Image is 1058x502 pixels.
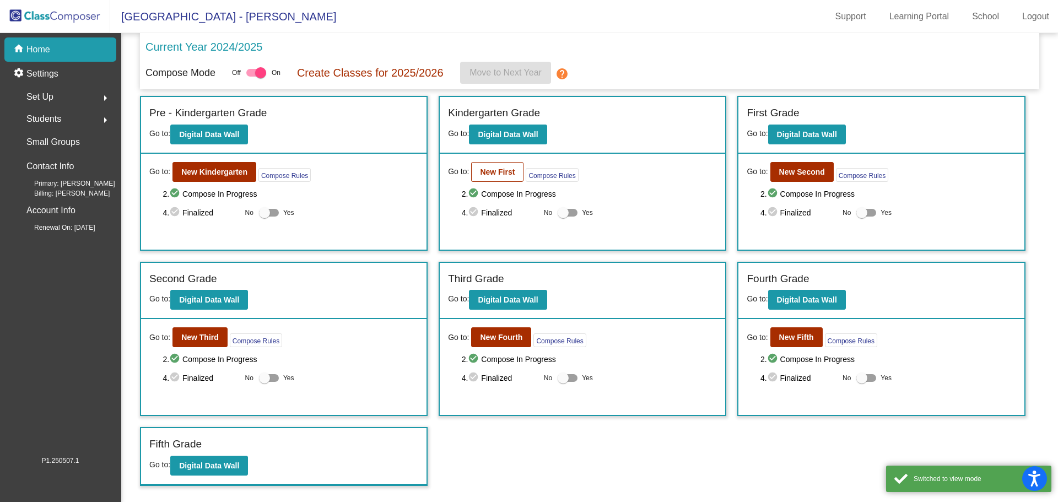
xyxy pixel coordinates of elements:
span: Go to: [149,166,170,177]
span: 2. Compose In Progress [163,187,418,201]
b: Digital Data Wall [777,130,837,139]
span: [GEOGRAPHIC_DATA] - [PERSON_NAME] [110,8,336,25]
mat-icon: check_circle [468,371,481,385]
span: 2. Compose In Progress [163,353,418,366]
span: No [843,373,851,383]
p: Contact Info [26,159,74,174]
button: New Third [172,327,228,347]
button: Compose Rules [526,168,578,182]
mat-icon: check_circle [767,187,780,201]
label: Second Grade [149,271,217,287]
span: 4. Finalized [163,371,239,385]
span: Students [26,111,61,127]
label: Fifth Grade [149,436,202,452]
span: 2. Compose In Progress [760,353,1016,366]
span: Yes [283,206,294,219]
button: New First [471,162,523,182]
mat-icon: home [13,43,26,56]
span: 4. Finalized [462,371,538,385]
span: No [544,208,552,218]
button: Digital Data Wall [170,125,248,144]
button: Compose Rules [258,168,311,182]
label: Third Grade [448,271,504,287]
span: No [544,373,552,383]
span: Go to: [747,166,768,177]
mat-icon: arrow_right [99,91,112,105]
p: Settings [26,67,58,80]
span: 4. Finalized [163,206,239,219]
span: Yes [283,371,294,385]
div: Switched to view mode [914,474,1043,484]
span: 4. Finalized [760,371,837,385]
button: New Fifth [770,327,823,347]
span: Go to: [149,129,170,138]
span: Primary: [PERSON_NAME] [17,179,115,188]
span: 2. Compose In Progress [462,187,717,201]
mat-icon: check_circle [169,187,182,201]
button: Digital Data Wall [768,125,846,144]
b: New Fifth [779,333,814,342]
span: Yes [881,371,892,385]
button: Digital Data Wall [170,290,248,310]
span: 2. Compose In Progress [760,187,1016,201]
span: 4. Finalized [760,206,837,219]
mat-icon: help [555,67,569,80]
b: New Third [181,333,219,342]
span: Move to Next Year [469,68,542,77]
span: No [245,208,253,218]
mat-icon: check_circle [169,353,182,366]
span: 4. Finalized [462,206,538,219]
b: Digital Data Wall [478,130,538,139]
button: Digital Data Wall [469,290,547,310]
span: Off [232,68,241,78]
span: Renewal On: [DATE] [17,223,95,233]
mat-icon: check_circle [468,353,481,366]
button: Move to Next Year [460,62,551,84]
span: 2. Compose In Progress [462,353,717,366]
p: Current Year 2024/2025 [145,39,262,55]
mat-icon: check_circle [468,187,481,201]
span: On [272,68,280,78]
p: Account Info [26,203,75,218]
span: Go to: [448,294,469,303]
span: Go to: [747,129,768,138]
span: No [843,208,851,218]
button: New Kindergarten [172,162,256,182]
mat-icon: check_circle [169,206,182,219]
button: Compose Rules [533,333,586,347]
b: New Fourth [480,333,522,342]
label: Pre - Kindergarten Grade [149,105,267,121]
span: Go to: [448,129,469,138]
b: New Second [779,168,825,176]
p: Create Classes for 2025/2026 [297,64,444,81]
button: Digital Data Wall [768,290,846,310]
button: Digital Data Wall [469,125,547,144]
button: Compose Rules [825,333,877,347]
b: Digital Data Wall [179,461,239,470]
a: School [963,8,1008,25]
a: Learning Portal [881,8,958,25]
span: Yes [582,206,593,219]
b: Digital Data Wall [478,295,538,304]
mat-icon: check_circle [767,371,780,385]
span: Go to: [149,460,170,469]
mat-icon: settings [13,67,26,80]
a: Logout [1013,8,1058,25]
button: Digital Data Wall [170,456,248,476]
label: First Grade [747,105,799,121]
button: Compose Rules [836,168,888,182]
span: Go to: [747,332,768,343]
mat-icon: arrow_right [99,114,112,127]
mat-icon: check_circle [468,206,481,219]
span: No [245,373,253,383]
button: New Fourth [471,327,531,347]
p: Small Groups [26,134,80,150]
mat-icon: check_circle [767,353,780,366]
b: Digital Data Wall [179,295,239,304]
mat-icon: check_circle [169,371,182,385]
a: Support [827,8,875,25]
span: Yes [582,371,593,385]
span: Yes [881,206,892,219]
label: Kindergarten Grade [448,105,540,121]
span: Billing: [PERSON_NAME] [17,188,110,198]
